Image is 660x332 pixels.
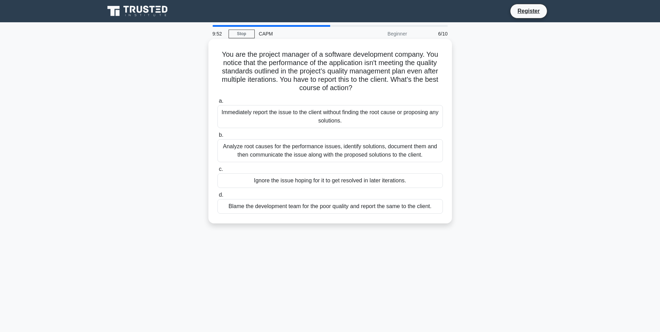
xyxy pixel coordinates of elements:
span: b. [219,132,223,138]
span: c. [219,166,223,172]
div: Immediately report the issue to the client without finding the root cause or proposing any soluti... [217,105,443,128]
h5: You are the project manager of a software development company. You notice that the performance of... [217,50,444,93]
span: a. [219,98,223,104]
div: Beginner [350,27,411,41]
div: Blame the development team for the poor quality and report the same to the client. [217,199,443,214]
span: d. [219,192,223,198]
div: 9:52 [208,27,229,41]
a: Register [513,7,544,15]
div: CAPM [255,27,350,41]
div: 6/10 [411,27,452,41]
div: Ignore the issue hoping for it to get resolved in later iterations. [217,173,443,188]
div: Analyze root causes for the performance issues, identify solutions, document them and then commun... [217,139,443,162]
a: Stop [229,30,255,38]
